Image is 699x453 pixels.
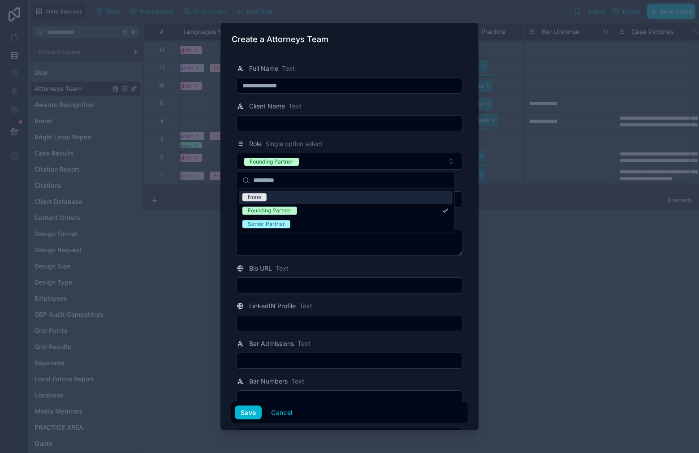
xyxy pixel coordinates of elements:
span: LinkedIN Profile [249,302,296,311]
div: Senior Partner [248,220,285,228]
button: Cancel [265,406,298,420]
h3: Create a Attorneys Team [232,34,328,45]
span: Text [289,102,302,111]
span: Text [282,64,295,73]
span: Bar Numbers [249,377,288,386]
button: Select Button [237,153,462,170]
div: None [248,193,261,201]
span: Text [298,339,311,348]
span: Role [249,139,262,148]
span: Text [276,264,289,273]
div: Founding Partner [248,207,292,215]
div: Suggestions [237,189,454,233]
span: Single option select [265,139,323,148]
span: Bio URL [249,264,272,273]
span: Text [291,377,304,386]
span: Text [299,302,312,311]
div: Founding Partner [250,158,293,166]
span: Client Name [249,102,285,111]
span: Bar Admissions [249,339,294,348]
button: Save [235,406,262,420]
span: Full Name [249,64,278,73]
